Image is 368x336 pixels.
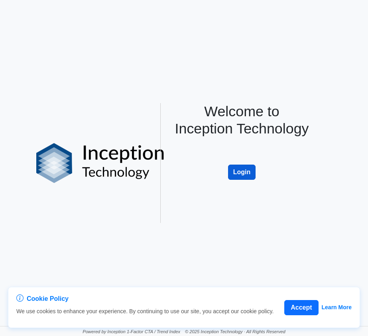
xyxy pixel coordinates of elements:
[27,294,69,304] span: Cookie Policy
[322,303,352,312] a: Learn More
[284,300,318,315] button: Accept
[16,307,274,316] p: We use cookies to enhance your experience. By continuing to use our site, you accept our cookie p...
[228,156,256,163] a: Login
[175,103,309,137] h1: Welcome to Inception Technology
[36,143,164,183] img: logo%20black.png
[228,165,256,180] button: Login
